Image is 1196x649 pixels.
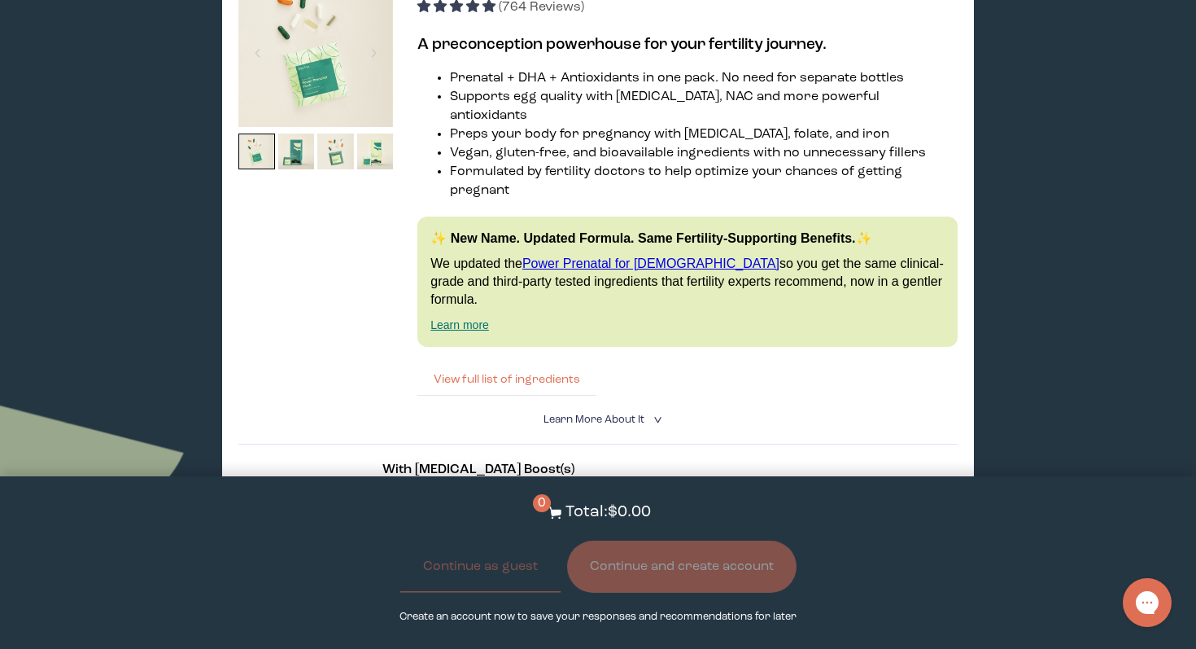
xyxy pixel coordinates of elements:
[565,501,651,524] p: Total: $0.00
[430,231,871,245] strong: ✨ New Name. Updated Formula. Same Fertility-Supporting Benefits.✨
[533,494,551,512] span: 0
[450,144,958,163] li: Vegan, gluten-free, and bioavailable ingredients with no unnecessary fillers
[450,125,958,144] li: Preps your body for pregnancy with [MEDICAL_DATA], folate, and iron
[430,318,489,331] a: Learn more
[543,414,644,425] span: Learn More About it
[400,541,561,593] button: Continue as guest
[317,134,354,170] img: thumbnail image
[648,415,664,424] i: <
[567,541,797,593] button: Continue and create account
[417,363,596,396] button: View full list of ingredients
[450,163,958,200] li: Formulated by fertility doctors to help optimize your chances of getting pregnant
[382,461,814,480] p: With [MEDICAL_DATA] Boost(s)
[543,412,653,428] summary: Learn More About it <
[430,255,945,309] p: We updated the so you get the same clinical-grade and third-party tested ingredients that fertili...
[1115,572,1180,633] iframe: Gorgias live chat messenger
[278,134,315,170] img: thumbnail image
[357,134,394,170] img: thumbnail image
[238,134,275,170] img: thumbnail image
[522,257,779,270] a: Power Prenatal for [DEMOGRAPHIC_DATA]
[450,88,958,125] li: Supports egg quality with [MEDICAL_DATA], NAC and more powerful antioxidants
[399,609,797,625] p: Create an account now to save your responses and recommendations for later
[450,69,958,88] li: Prenatal + DHA + Antioxidants in one pack. No need for separate bottles
[499,1,584,14] span: (764 Reviews)
[417,37,827,53] strong: A preconception powerhouse for your fertility journey.
[417,1,499,14] span: 4.95 stars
